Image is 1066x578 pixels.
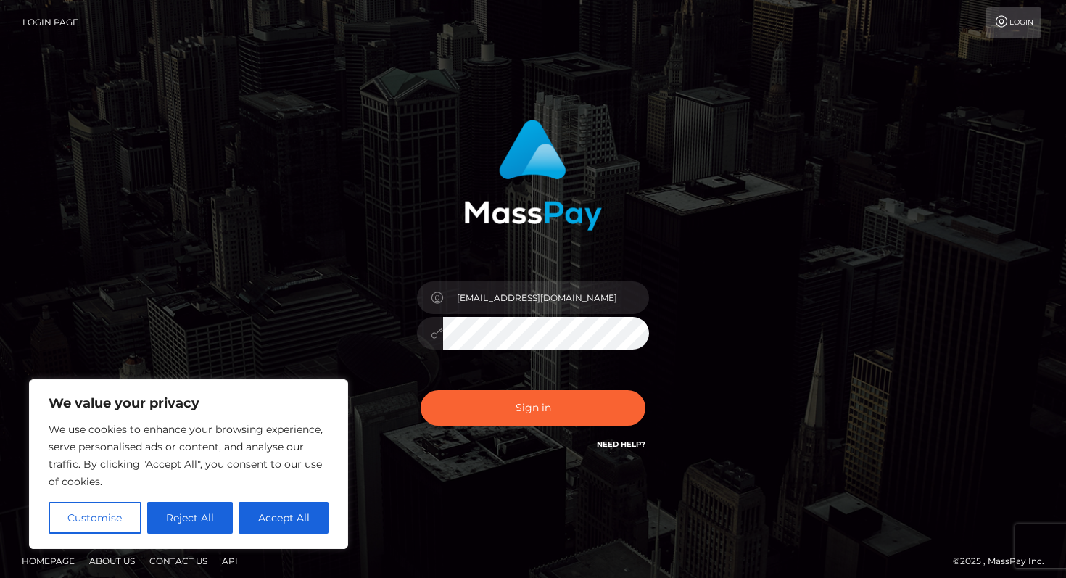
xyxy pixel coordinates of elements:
[16,550,80,572] a: Homepage
[49,395,329,412] p: We value your privacy
[443,281,649,314] input: Username...
[421,390,645,426] button: Sign in
[953,553,1055,569] div: © 2025 , MassPay Inc.
[597,439,645,449] a: Need Help?
[986,7,1041,38] a: Login
[49,421,329,490] p: We use cookies to enhance your browsing experience, serve personalised ads or content, and analys...
[239,502,329,534] button: Accept All
[49,502,141,534] button: Customise
[22,7,78,38] a: Login Page
[144,550,213,572] a: Contact Us
[147,502,234,534] button: Reject All
[29,379,348,549] div: We value your privacy
[464,120,602,231] img: MassPay Login
[216,550,244,572] a: API
[83,550,141,572] a: About Us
